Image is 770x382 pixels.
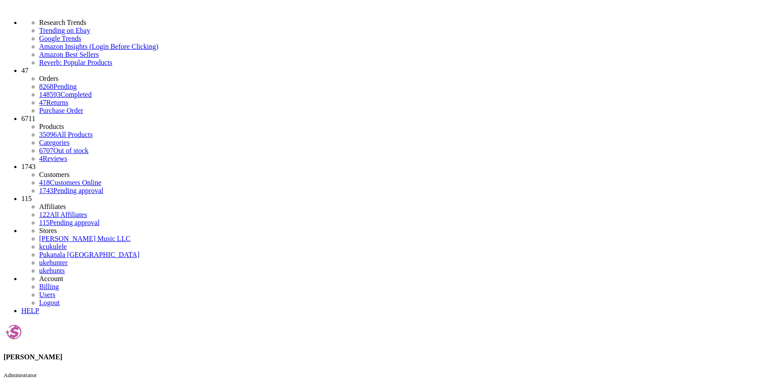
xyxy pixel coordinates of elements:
[39,219,100,226] a: 115Pending approval
[39,99,68,106] a: 47Returns
[39,211,50,218] span: 122
[39,211,87,218] a: 122All Affiliates
[21,307,39,314] a: HELP
[39,291,55,298] a: Users
[39,227,766,235] li: Stores
[39,275,766,283] li: Account
[39,179,50,186] span: 418
[39,91,60,98] span: 148593
[39,107,83,114] a: Purchase Order
[39,155,43,162] span: 4
[39,19,766,27] li: Research Trends
[39,131,92,138] a: 35096All Products
[39,219,49,226] span: 115
[4,353,766,361] h4: [PERSON_NAME]
[39,75,766,83] li: Orders
[39,203,766,211] li: Affiliates
[39,259,68,266] a: ukehunter
[39,83,53,90] span: 8268
[39,83,766,91] a: 8268Pending
[39,171,766,179] li: Customers
[21,163,36,170] span: 1743
[39,99,46,106] span: 47
[39,43,766,51] a: Amazon Insights (Login Before Clicking)
[39,51,766,59] a: Amazon Best Sellers
[4,372,37,378] small: Administrator
[39,91,92,98] a: 148593Completed
[39,187,53,194] span: 1743
[39,139,69,146] a: Categories
[39,59,766,67] a: Reverb: Popular Products
[39,131,57,138] span: 35096
[39,179,101,186] a: 418Customers Online
[39,283,59,290] a: Billing
[39,299,60,306] a: Logout
[39,35,766,43] a: Google Trends
[39,267,65,274] a: ukehunts
[39,27,766,35] a: Trending on Ebay
[39,235,130,242] a: [PERSON_NAME] Music LLC
[21,115,35,122] span: 6711
[39,147,53,154] span: 6707
[39,187,103,194] a: 1743Pending approval
[39,243,67,250] a: kcukulele
[39,155,67,162] a: 4Reviews
[21,67,28,74] span: 47
[39,147,88,154] a: 6707Out of stock
[4,322,24,342] img: Amber Helgren
[21,195,32,202] span: 115
[39,123,766,131] li: Products
[39,251,140,258] a: Pukanala [GEOGRAPHIC_DATA]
